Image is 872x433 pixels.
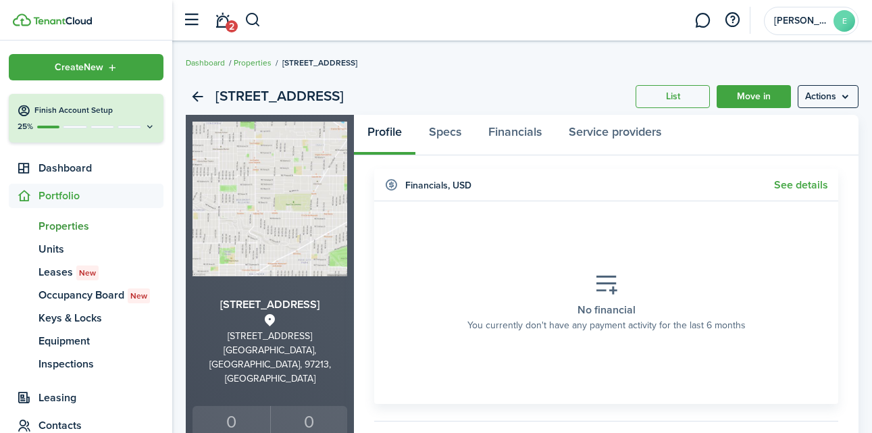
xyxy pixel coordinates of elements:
[13,14,31,26] img: TenantCloud
[39,390,163,406] span: Leasing
[215,85,344,108] h2: [STREET_ADDRESS]
[39,241,163,257] span: Units
[130,290,147,302] span: New
[717,85,791,108] a: Move in
[245,9,261,32] button: Search
[282,57,357,69] span: [STREET_ADDRESS]
[467,318,746,332] placeholder-description: You currently don't have any payment activity for the last 6 months
[9,54,163,80] button: Open menu
[226,20,238,32] span: 2
[405,178,471,193] h4: Financials , USD
[9,330,163,353] a: Equipment
[9,307,163,330] a: Keys & Locks
[209,3,235,38] a: Notifications
[39,160,163,176] span: Dashboard
[193,297,347,313] h3: [STREET_ADDRESS]
[234,57,272,69] a: Properties
[39,218,163,234] span: Properties
[39,333,163,349] span: Equipment
[774,16,828,26] span: Emily
[798,85,858,108] button: Open menu
[9,215,163,238] a: Properties
[475,115,555,155] a: Financials
[9,353,163,376] a: Inspections
[798,85,858,108] menu-btn: Actions
[9,261,163,284] a: LeasesNew
[34,105,155,116] h4: Finish Account Setup
[39,310,163,326] span: Keys & Locks
[774,179,828,191] a: See details
[193,122,347,276] img: Property avatar
[9,238,163,261] a: Units
[415,115,475,155] a: Specs
[9,94,163,143] button: Finish Account Setup25%
[690,3,715,38] a: Messaging
[636,85,710,108] a: List
[39,188,163,204] span: Portfolio
[193,343,347,386] div: [GEOGRAPHIC_DATA], [GEOGRAPHIC_DATA], 97213, [GEOGRAPHIC_DATA]
[833,10,855,32] avatar-text: E
[186,57,225,69] a: Dashboard
[55,63,103,72] span: Create New
[578,302,636,318] placeholder-title: No financial
[17,121,34,132] p: 25%
[79,267,96,279] span: New
[39,356,163,372] span: Inspections
[39,287,163,303] span: Occupancy Board
[33,17,92,25] img: TenantCloud
[9,284,163,307] a: Occupancy BoardNew
[555,115,675,155] a: Service providers
[193,329,347,343] div: [STREET_ADDRESS]
[186,85,209,108] a: Back
[39,264,163,280] span: Leases
[178,7,204,33] button: Open sidebar
[721,9,744,32] button: Open resource center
